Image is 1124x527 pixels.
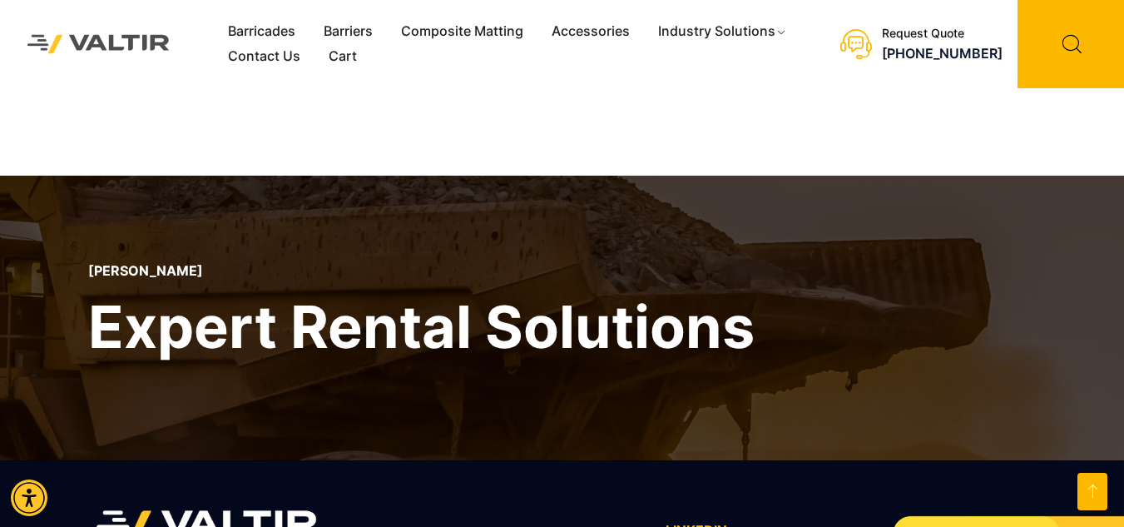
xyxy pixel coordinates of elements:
[88,263,755,279] p: [PERSON_NAME]
[314,44,371,69] a: Cart
[882,27,1003,41] div: Request Quote
[12,20,185,69] img: Valtir Rentals
[387,19,537,44] a: Composite Matting
[882,45,1003,62] a: call (888) 496-3625
[537,19,644,44] a: Accessories
[1077,473,1107,510] a: Open this option
[214,44,314,69] a: Contact Us
[644,19,801,44] a: Industry Solutions
[309,19,387,44] a: Barriers
[11,480,47,516] div: Accessibility Menu
[214,19,309,44] a: Barricades
[88,289,755,365] h2: Expert Rental Solutions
